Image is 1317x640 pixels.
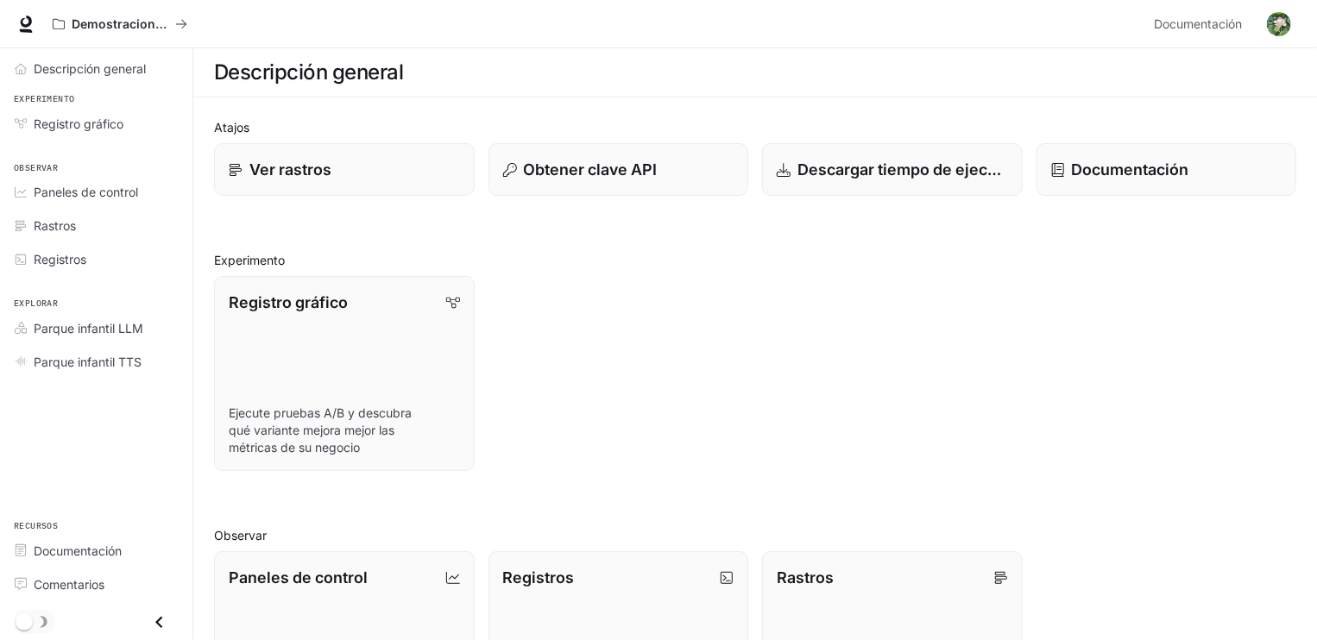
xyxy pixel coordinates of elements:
[7,536,186,566] a: Documentation
[249,158,331,181] p: Ver rastros
[229,291,348,314] p: Registro gráfico
[214,526,1296,544] h2: Observar
[1072,158,1189,181] p: Documentación
[229,566,368,589] p: Paneles de control
[34,183,138,201] span: Paneles de control
[7,569,186,599] a: Feedback
[1154,14,1242,35] span: Documentación
[524,158,658,181] p: Obtener clave API
[45,7,195,41] button: All workspaces
[7,210,186,241] a: Traces
[7,244,186,274] a: Logs
[7,53,186,84] a: Overview
[762,143,1023,196] a: Descargar tiempo de ejecución
[214,251,1296,269] h2: Experimento
[34,60,146,78] span: Descripción general
[34,542,122,560] span: Documentación
[1037,143,1297,196] a: Documentación
[7,347,186,377] a: TTS Playground
[34,575,104,593] span: Comentarios
[34,115,123,133] span: Registro gráfico
[1147,7,1255,41] a: Documentación
[1262,7,1296,41] button: User avatar
[7,177,186,207] a: Dashboards
[488,143,749,196] button: Obtener clave API
[16,612,33,631] span: Dark mode toggle
[72,17,168,32] p: Demostraciones de IA en el mundo
[34,216,76,235] span: Rastros
[503,566,575,589] p: Registros
[214,118,1296,136] h2: Atajos
[214,143,475,196] a: Ver rastros
[7,109,186,139] a: Graph Registry
[1267,12,1291,36] img: User avatar
[34,319,143,337] span: Parque infantil LLM
[7,313,186,343] a: LLM Playground
[229,405,460,456] p: Ejecute pruebas A/B y descubra qué variante mejora mejor las métricas de su negocio
[34,353,142,371] span: Parque infantil TTS
[214,276,475,471] a: Registro gráficoEjecute pruebas A/B y descubra qué variante mejora mejor las métricas de su negocio
[777,566,834,589] p: Rastros
[140,605,179,640] button: Close drawer
[214,55,404,90] h1: Descripción general
[34,250,86,268] span: Registros
[797,158,1008,181] p: Descargar tiempo de ejecución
